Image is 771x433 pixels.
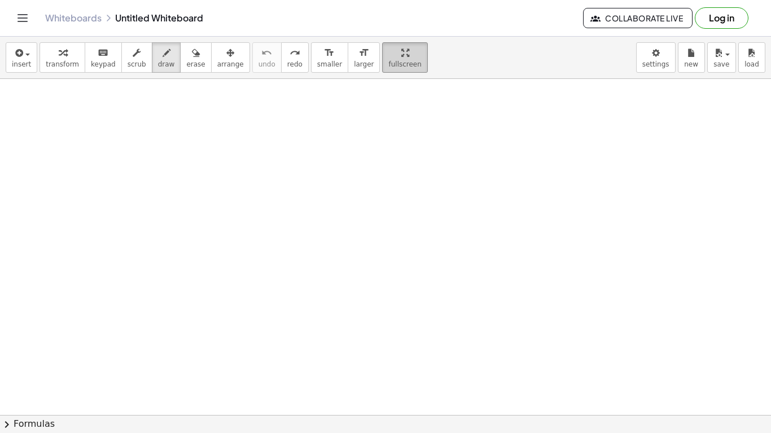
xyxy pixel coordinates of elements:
[45,12,102,24] a: Whiteboards
[324,46,335,60] i: format_size
[180,42,211,73] button: erase
[354,60,374,68] span: larger
[128,60,146,68] span: scrub
[713,60,729,68] span: save
[259,60,275,68] span: undo
[744,60,759,68] span: load
[261,46,272,60] i: undo
[217,60,244,68] span: arrange
[695,7,748,29] button: Log in
[290,46,300,60] i: redo
[358,46,369,60] i: format_size
[98,46,108,60] i: keyboard
[317,60,342,68] span: smaller
[707,42,736,73] button: save
[6,42,37,73] button: insert
[121,42,152,73] button: scrub
[311,42,348,73] button: format_sizesmaller
[252,42,282,73] button: undoundo
[152,42,181,73] button: draw
[684,60,698,68] span: new
[636,42,676,73] button: settings
[388,60,421,68] span: fullscreen
[583,8,693,28] button: Collaborate Live
[348,42,380,73] button: format_sizelarger
[12,60,31,68] span: insert
[642,60,669,68] span: settings
[211,42,250,73] button: arrange
[14,9,32,27] button: Toggle navigation
[678,42,705,73] button: new
[593,13,683,23] span: Collaborate Live
[40,42,85,73] button: transform
[738,42,765,73] button: load
[281,42,309,73] button: redoredo
[85,42,122,73] button: keyboardkeypad
[91,60,116,68] span: keypad
[46,60,79,68] span: transform
[158,60,175,68] span: draw
[382,42,427,73] button: fullscreen
[186,60,205,68] span: erase
[287,60,303,68] span: redo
